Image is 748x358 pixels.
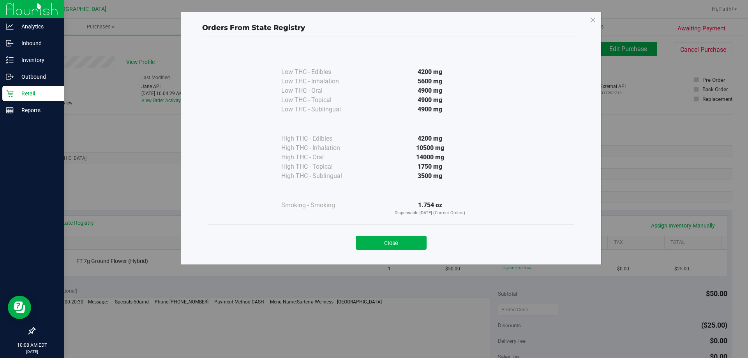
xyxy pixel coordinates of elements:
p: [DATE] [4,349,60,354]
div: 1.754 oz [359,201,501,217]
div: 4200 mg [359,67,501,77]
div: Low THC - Sublingual [281,105,359,114]
div: High THC - Edibles [281,134,359,143]
p: Reports [14,106,60,115]
div: High THC - Inhalation [281,143,359,153]
inline-svg: Reports [6,106,14,114]
p: 10:08 AM EDT [4,342,60,349]
div: 4900 mg [359,95,501,105]
div: 1750 mg [359,162,501,171]
div: Low THC - Inhalation [281,77,359,86]
div: High THC - Oral [281,153,359,162]
p: Analytics [14,22,60,31]
div: Low THC - Edibles [281,67,359,77]
div: Low THC - Topical [281,95,359,105]
inline-svg: Outbound [6,73,14,81]
div: 5600 mg [359,77,501,86]
p: Inventory [14,55,60,65]
div: 10500 mg [359,143,501,153]
div: 4200 mg [359,134,501,143]
span: Orders From State Registry [202,23,305,32]
p: Inbound [14,39,60,48]
inline-svg: Retail [6,90,14,97]
div: 4900 mg [359,86,501,95]
div: 14000 mg [359,153,501,162]
div: Smoking - Smoking [281,201,359,210]
inline-svg: Inbound [6,39,14,47]
div: High THC - Topical [281,162,359,171]
div: High THC - Sublingual [281,171,359,181]
p: Retail [14,89,60,98]
inline-svg: Analytics [6,23,14,30]
p: Dispensable [DATE] (Current Orders) [359,210,501,217]
button: Close [356,236,427,250]
div: 4900 mg [359,105,501,114]
inline-svg: Inventory [6,56,14,64]
iframe: Resource center [8,296,31,319]
div: Low THC - Oral [281,86,359,95]
div: 3500 mg [359,171,501,181]
p: Outbound [14,72,60,81]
